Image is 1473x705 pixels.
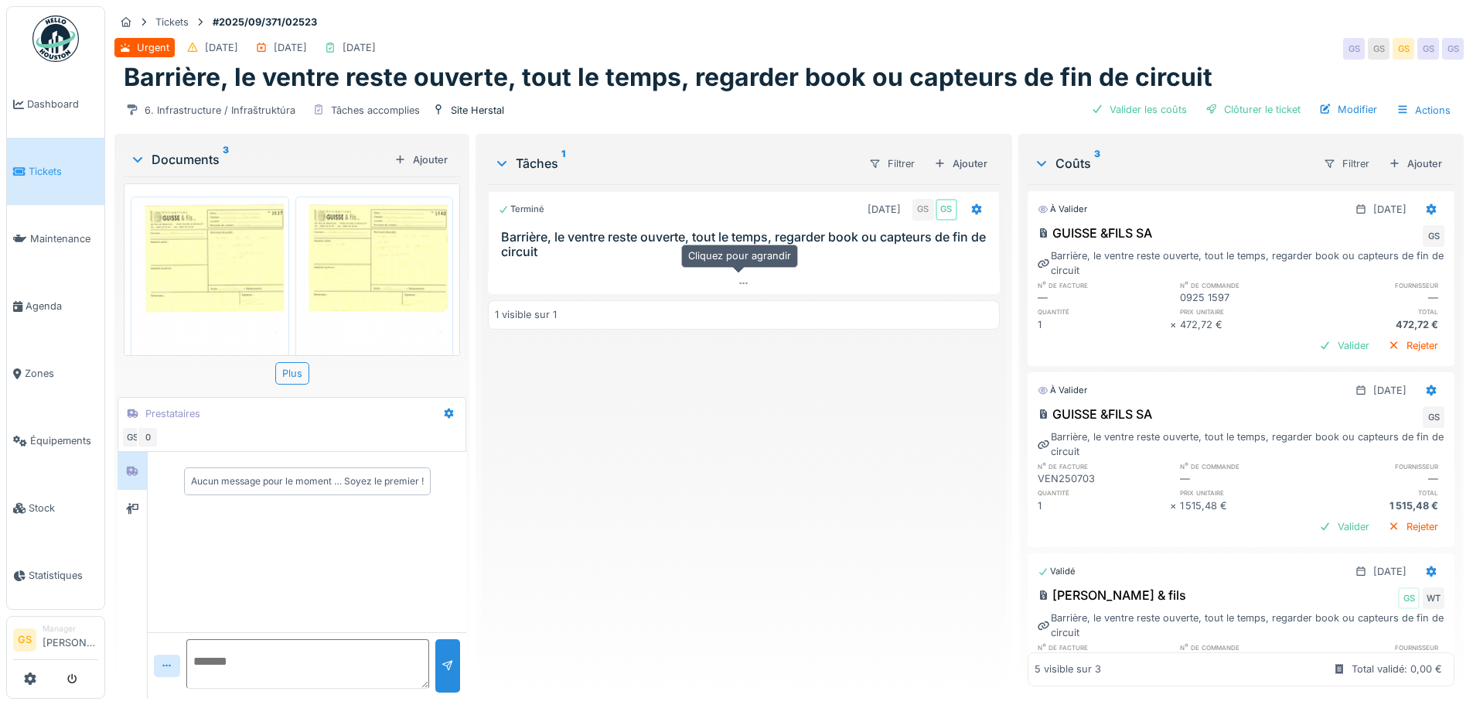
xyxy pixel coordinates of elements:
[1180,317,1312,332] div: 472,72 €
[1170,498,1180,513] div: ×
[1398,587,1420,609] div: GS
[7,474,104,542] a: Stock
[1312,317,1444,332] div: 472,72 €
[124,63,1212,92] h1: Barrière, le ventre reste ouverte, tout le temps, regarder book ou capteurs de fin de circuit
[130,150,388,169] div: Documents
[1038,405,1152,423] div: GUISSE &FILS SA
[681,245,798,267] div: Cliquez pour agrandir
[1180,306,1312,317] h6: prix unitaire
[27,97,98,111] span: Dashboard
[1038,488,1170,498] h6: quantité
[1313,335,1376,356] div: Valider
[1180,290,1312,305] div: 0925 1597
[1373,383,1407,398] div: [DATE]
[1180,498,1312,513] div: 1 515,48 €
[928,153,994,174] div: Ajouter
[1312,471,1444,486] div: —
[1312,652,1444,667] div: —
[137,40,169,55] div: Urgent
[7,70,104,138] a: Dashboard
[1038,642,1170,652] h6: n° de facture
[1038,203,1087,216] div: À valider
[1038,224,1152,242] div: GUISSE &FILS SA
[29,164,98,179] span: Tickets
[206,15,323,29] strong: #2025/09/371/02523
[1393,38,1414,60] div: GS
[145,103,295,118] div: 6. Infrastructure / Infraštruktúra
[343,40,376,55] div: [DATE]
[1368,38,1389,60] div: GS
[1038,317,1170,332] div: 1
[494,154,855,173] div: Tâches
[275,362,309,385] div: Plus
[936,199,957,221] div: GS
[1343,38,1365,60] div: GS
[912,199,934,221] div: GS
[274,40,307,55] div: [DATE]
[1313,99,1383,120] div: Modifier
[29,568,98,583] span: Statistiques
[145,406,200,421] div: Prestataires
[121,426,143,448] div: GS
[30,433,98,448] span: Équipements
[1034,154,1311,173] div: Coûts
[43,623,98,635] div: Manager
[1383,153,1448,174] div: Ajouter
[1382,335,1444,356] div: Rejeter
[561,154,565,173] sup: 1
[30,231,98,246] span: Maintenance
[13,628,36,652] li: GS
[7,542,104,609] a: Statistiques
[135,200,285,413] img: zf1ndckn7zl799gqd8m790b7qqx5
[1038,471,1170,486] div: VEN250703
[1312,306,1444,317] h6: total
[501,230,992,259] h3: Barrière, le ventre reste ouverte, tout le temps, regarder book ou capteurs de fin de circuit
[26,299,98,313] span: Agenda
[1373,202,1407,217] div: [DATE]
[1038,586,1186,604] div: [PERSON_NAME] & fils
[868,202,901,217] div: [DATE]
[7,407,104,474] a: Équipements
[1038,248,1444,278] div: Barrière, le ventre reste ouverte, tout le temps, regarder book ou capteurs de fin de circuit
[223,150,229,169] sup: 3
[1035,662,1101,677] div: 5 visible sur 3
[498,203,544,216] div: Terminé
[1442,38,1464,60] div: GS
[7,272,104,340] a: Agenda
[1038,461,1170,471] h6: n° de facture
[1094,154,1100,173] sup: 3
[1180,652,1312,667] div: 1597
[1423,225,1444,247] div: GS
[451,103,504,118] div: Site Herstal
[1382,516,1444,537] div: Rejeter
[7,340,104,407] a: Zones
[205,40,238,55] div: [DATE]
[1170,317,1180,332] div: ×
[137,426,159,448] div: 0
[862,152,922,175] div: Filtrer
[1038,652,1170,667] div: —
[1038,498,1170,513] div: 1
[43,623,98,656] li: [PERSON_NAME]
[1180,488,1312,498] h6: prix unitaire
[32,15,79,62] img: Badge_color-CXgf-gQk.svg
[1038,306,1170,317] h6: quantité
[1317,152,1376,175] div: Filtrer
[25,366,98,381] span: Zones
[1312,280,1444,290] h6: fournisseur
[1423,587,1444,609] div: WT
[1312,498,1444,513] div: 1 515,48 €
[1352,662,1442,677] div: Total validé: 0,00 €
[1373,564,1407,579] div: [DATE]
[1180,471,1312,486] div: —
[1038,565,1076,578] div: Validé
[1312,642,1444,652] h6: fournisseur
[1417,38,1439,60] div: GS
[1085,99,1193,120] div: Valider les coûts
[155,15,189,29] div: Tickets
[1038,280,1170,290] h6: n° de facture
[1199,99,1307,120] div: Clôturer le ticket
[7,205,104,272] a: Maintenance
[1180,280,1312,290] h6: n° de commande
[191,474,424,488] div: Aucun message pour le moment … Soyez le premier !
